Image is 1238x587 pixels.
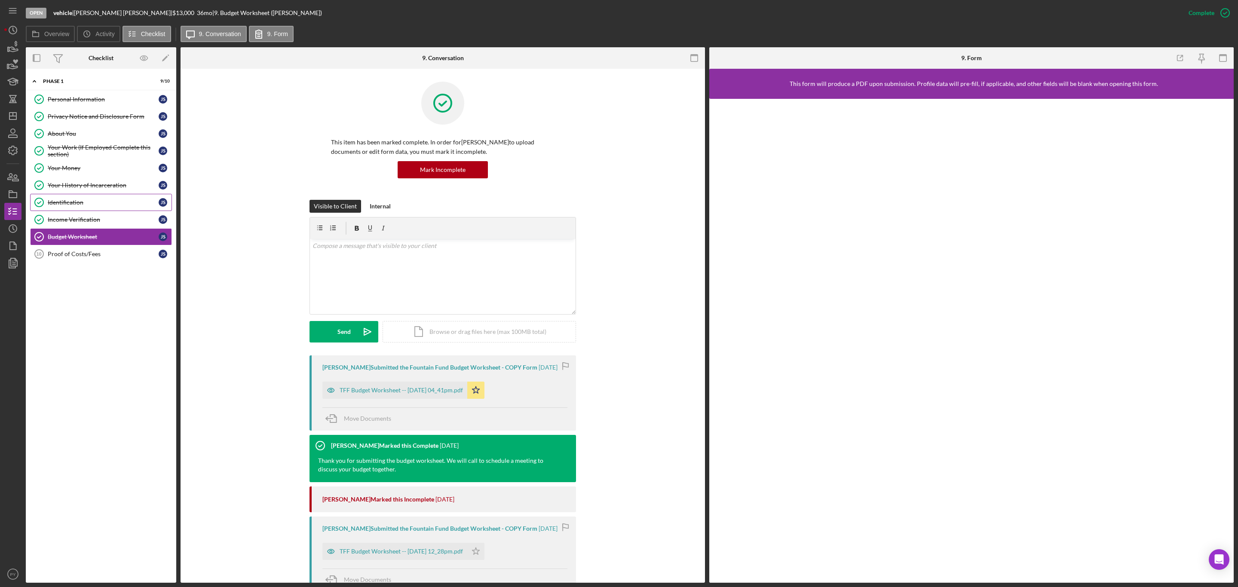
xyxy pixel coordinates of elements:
[48,182,159,189] div: Your History of Incarceration
[159,95,167,104] div: J S
[154,79,170,84] div: 9 / 10
[43,79,148,84] div: Phase 1
[961,55,982,61] div: 9. Form
[370,200,391,213] div: Internal
[322,543,484,560] button: TFF Budget Worksheet -- [DATE] 12_28pm.pdf
[309,321,378,342] button: Send
[718,107,1226,574] iframe: Lenderfit form
[1180,4,1234,21] button: Complete
[159,198,167,207] div: J S
[74,9,172,16] div: [PERSON_NAME] [PERSON_NAME] |
[420,161,466,178] div: Mark Incomplete
[53,9,74,16] div: |
[322,408,400,429] button: Move Documents
[30,125,172,142] a: About YouJS
[53,9,72,16] b: vehicle
[159,147,167,155] div: J S
[159,181,167,190] div: J S
[48,199,159,206] div: Identification
[141,31,165,37] label: Checklist
[314,200,357,213] div: Visible to Client
[123,26,171,42] button: Checklist
[344,576,391,583] span: Move Documents
[539,525,558,532] time: 2025-07-08 16:28
[159,215,167,224] div: J S
[48,216,159,223] div: Income Verification
[30,159,172,177] a: Your MoneyJS
[95,31,114,37] label: Activity
[30,228,172,245] a: Budget WorksheetJS
[77,26,120,42] button: Activity
[48,233,159,240] div: Budget Worksheet
[322,364,537,371] div: [PERSON_NAME] Submitted the Fountain Fund Budget Worksheet - COPY Form
[30,142,172,159] a: Your Work (If Employed Complete this section)JS
[159,232,167,241] div: J S
[340,548,463,555] div: TFF Budget Worksheet -- [DATE] 12_28pm.pdf
[322,382,484,399] button: TFF Budget Worksheet -- [DATE] 04_41pm.pdf
[30,211,172,228] a: Income VerificationJS
[48,165,159,171] div: Your Money
[249,26,294,42] button: 9. Form
[30,108,172,125] a: Privacy Notice and Disclosure FormJS
[197,9,212,16] div: 36 mo
[48,251,159,257] div: Proof of Costs/Fees
[26,8,46,18] div: Open
[159,129,167,138] div: J S
[337,321,351,342] div: Send
[48,144,159,158] div: Your Work (If Employed Complete this section)
[199,31,241,37] label: 9. Conversation
[539,364,558,371] time: 2025-07-15 20:41
[159,164,167,172] div: J S
[331,442,438,449] div: [PERSON_NAME] Marked this Complete
[212,9,322,16] div: | 9. Budget Worksheet ([PERSON_NAME])
[344,415,391,422] span: Move Documents
[398,161,488,178] button: Mark Incomplete
[159,112,167,121] div: J S
[422,55,464,61] div: 9. Conversation
[181,26,247,42] button: 9. Conversation
[30,194,172,211] a: IdentificationJS
[267,31,288,37] label: 9. Form
[790,80,1158,87] div: This form will produce a PDF upon submission. Profile data will pre-fill, if applicable, and othe...
[48,130,159,137] div: About You
[322,525,537,532] div: [PERSON_NAME] Submitted the Fountain Fund Budget Worksheet - COPY Form
[30,245,172,263] a: 10Proof of Costs/FeesJS
[89,55,113,61] div: Checklist
[26,26,75,42] button: Overview
[30,91,172,108] a: Personal InformationJS
[309,200,361,213] button: Visible to Client
[322,496,434,503] div: [PERSON_NAME] Marked this Incomplete
[159,250,167,258] div: J S
[4,566,21,583] button: PY
[36,251,41,257] tspan: 10
[1189,4,1214,21] div: Complete
[440,442,459,449] time: 2025-07-15 20:41
[172,9,194,16] span: $13,000
[365,200,395,213] button: Internal
[435,496,454,503] time: 2025-07-15 20:38
[44,31,69,37] label: Overview
[331,138,555,157] p: This item has been marked complete. In order for [PERSON_NAME] to upload documents or edit form d...
[309,456,567,482] div: Thank you for submitting the budget worksheet. We will call to schedule a meeting to discuss your...
[48,113,159,120] div: Privacy Notice and Disclosure Form
[30,177,172,194] a: Your History of IncarcerationJS
[48,96,159,103] div: Personal Information
[10,572,16,577] text: PY
[340,387,463,394] div: TFF Budget Worksheet -- [DATE] 04_41pm.pdf
[1209,549,1229,570] div: Open Intercom Messenger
